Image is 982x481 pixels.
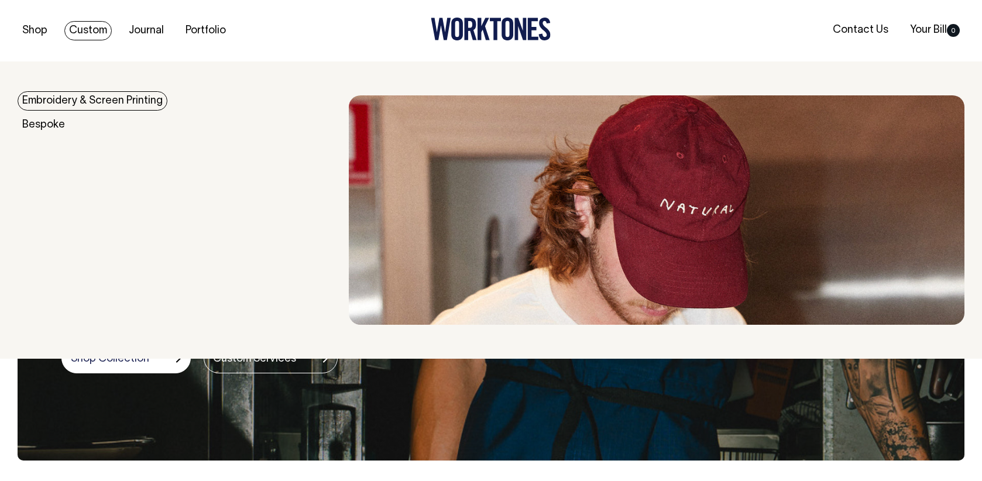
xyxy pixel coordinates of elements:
a: Custom [64,21,112,40]
a: Shop [18,21,52,40]
a: Portfolio [181,21,231,40]
a: Bespoke [18,115,70,135]
a: Journal [124,21,169,40]
a: Contact Us [828,20,893,40]
a: Your Bill0 [905,20,964,40]
span: 0 [947,24,960,37]
a: Embroidery & Screen Printing [18,91,167,111]
img: embroidery & Screen Printing [349,95,964,325]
